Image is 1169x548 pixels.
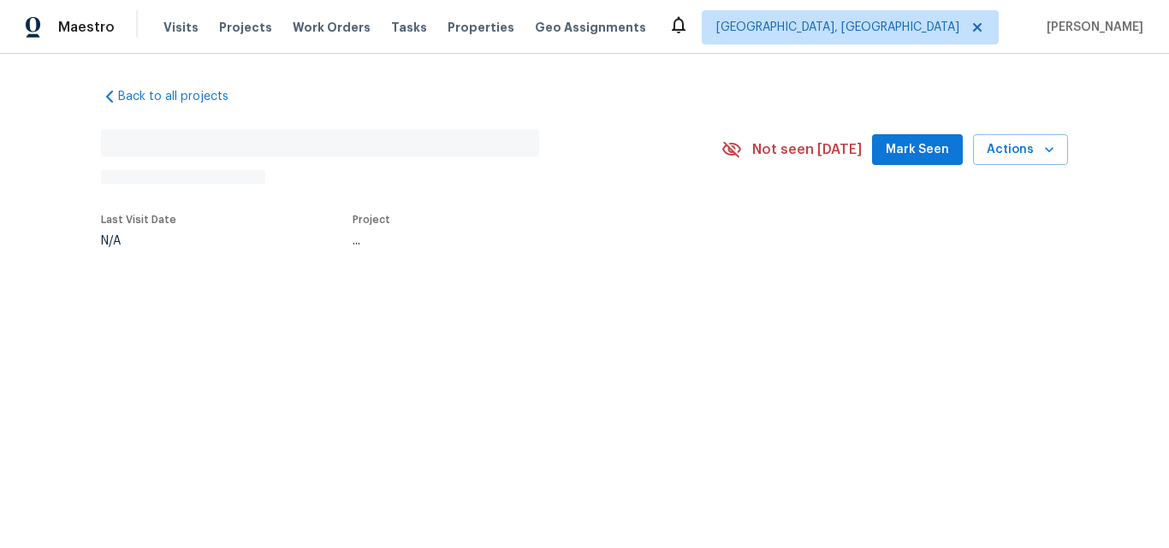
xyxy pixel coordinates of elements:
div: N/A [101,235,176,247]
span: Tasks [391,21,427,33]
span: [GEOGRAPHIC_DATA], [GEOGRAPHIC_DATA] [716,19,959,36]
span: Visits [163,19,199,36]
span: Actions [987,139,1054,161]
button: Mark Seen [872,134,963,166]
span: Project [353,215,390,225]
span: Projects [219,19,272,36]
button: Actions [973,134,1068,166]
span: Last Visit Date [101,215,176,225]
span: Not seen [DATE] [752,141,862,158]
span: Properties [448,19,514,36]
span: Geo Assignments [535,19,646,36]
span: Mark Seen [886,139,949,161]
span: [PERSON_NAME] [1040,19,1143,36]
a: Back to all projects [101,88,265,105]
span: Maestro [58,19,115,36]
span: Work Orders [293,19,371,36]
div: ... [353,235,681,247]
